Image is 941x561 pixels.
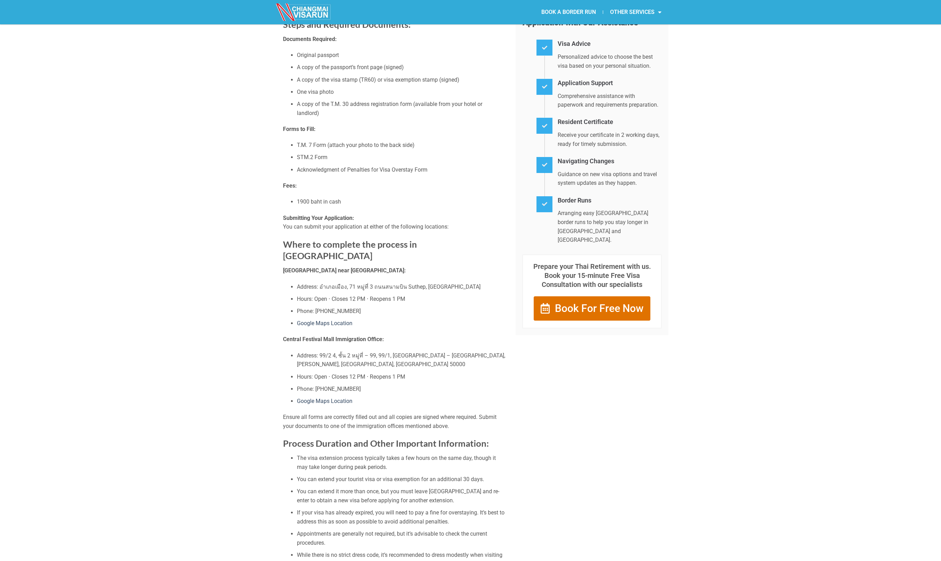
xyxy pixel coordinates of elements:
[297,454,505,471] li: The visa extension process typically takes a few hours on the same day, though it may take longer...
[297,197,505,206] li: 1900 baht in cash
[558,117,661,127] h4: Resident Certificate
[297,529,505,547] li: Appointments are generally not required, but it’s advisable to check the current procedures.
[470,4,668,20] nav: Menu
[283,267,406,274] strong: [GEOGRAPHIC_DATA] near [GEOGRAPHIC_DATA]:
[297,385,505,394] li: Phone: [PHONE_NUMBER]
[558,131,661,148] p: Receive your certificate in 2 working days, ready for timely submission.
[297,141,505,150] li: T.M. 7 Form (attach your photo to the back side)
[297,75,505,84] li: A copy of the visa stamp (TR60) or visa exemption stamp (signed)
[558,209,661,244] p: Arranging easy [GEOGRAPHIC_DATA] border runs to help you stay longer in [GEOGRAPHIC_DATA] and [GE...
[297,307,505,316] li: Phone: [PHONE_NUMBER]
[603,4,668,20] a: OTHER SERVICES
[297,100,505,117] li: A copy of the T.M. 30 address registration form (available from your hotel or landlord)
[283,438,489,448] strong: Process Duration and Other Important Information:
[297,372,505,381] li: Hours: Open ⋅ Closes 12 PM ⋅ Reopens 1 PM
[283,126,316,132] strong: Forms to Fill:
[283,36,337,42] strong: Documents Required:
[558,92,661,109] p: Comprehensive assistance with paperwork and requirements preparation.
[530,262,654,289] p: Prepare your Thai Retirement with us. Book your 15-minute Free Visa Consultation with our special...
[283,215,354,221] strong: Submitting Your Application:
[558,156,661,166] h4: Navigating Changes
[534,4,603,20] a: BOOK A BORDER RUN
[283,19,505,30] h2: Steps and Required Documents:
[297,508,505,526] li: If your visa has already expired, you will need to pay a fine for overstaying. It’s best to addre...
[558,39,661,49] h4: Visa Advice
[283,239,505,262] h2: Where to complete the process in [GEOGRAPHIC_DATA]
[558,52,661,70] p: Personalized advice to choose the best visa based on your personal situation.
[283,336,384,343] strong: Central Festival Mall Immigration Office:
[558,78,661,88] h4: Application Support
[297,88,505,97] li: One visa photo
[283,214,505,231] p: You can submit your application at either of the following locations:
[297,63,505,72] li: A copy of the passport’s front page (signed)
[558,170,661,188] p: Guidance on new visa options and travel system updates as they happen.
[533,296,651,321] a: Book For Free Now
[297,398,352,404] a: Google Maps Location
[297,51,505,60] li: Original passport
[297,165,505,174] li: Acknowledgment of Penalties for Visa Overstay Form
[297,487,505,505] li: You can extend it more than once, but you must leave [GEOGRAPHIC_DATA] and re-enter to obtain a n...
[297,475,505,484] li: You can extend your tourist visa or visa exemption for an additional 30 days.
[297,351,505,369] li: Address: 99/2 4, ชั้น 2 หมู่ที่ – 99, 99/1, [GEOGRAPHIC_DATA] – [GEOGRAPHIC_DATA], [PERSON_NAME],...
[283,413,505,430] p: Ensure all forms are correctly filled out and all copies are signed where required. Submit your d...
[297,282,505,291] li: Address: อำเภอเมือง, 71 หมู่ที่ 3 ถนนสนามบิน Suthep, [GEOGRAPHIC_DATA]
[555,303,643,314] span: Book For Free Now
[283,182,297,189] strong: Fees:
[297,295,505,304] li: Hours: Open ⋅ Closes 12 PM ⋅ Reopens 1 PM
[297,320,352,327] a: Google Maps Location
[297,153,505,162] li: STM.2 Form
[558,197,591,204] a: Border Runs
